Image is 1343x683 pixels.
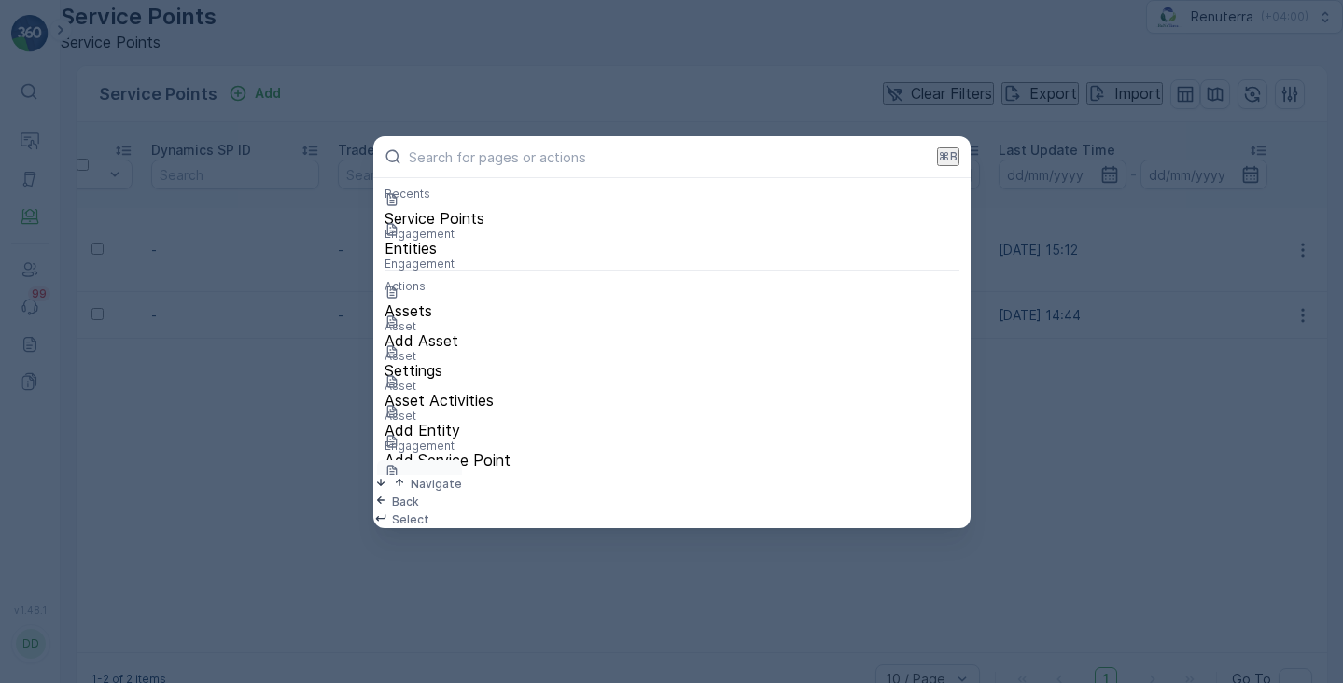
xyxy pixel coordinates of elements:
p: Navigate [411,477,462,492]
input: Search for pages or actions [409,149,930,165]
p: Back [392,495,419,509]
div: Recents [373,186,971,202]
p: Service Points [385,210,484,227]
p: Asset Activities [385,392,494,409]
p: Add Service Point [385,452,511,468]
p: Settings [385,362,442,379]
p: Add Entity [385,422,460,439]
p: ⌘B [939,149,958,164]
p: Assets [385,302,432,319]
button: ⌘B [937,147,959,166]
p: Engagement [385,257,455,272]
div: Search for pages or actions [373,178,971,475]
p: Entities [385,240,455,257]
div: Actions [373,278,971,295]
p: Select [392,512,429,527]
p: Add Asset [385,332,458,349]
